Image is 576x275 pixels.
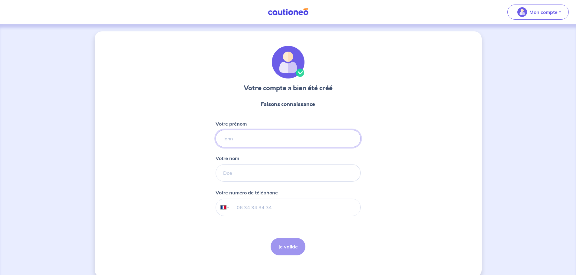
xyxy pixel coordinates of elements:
img: illu_account_valid_menu.svg [517,7,527,17]
input: Doe [216,164,361,182]
p: Votre numéro de téléphone [216,189,278,196]
h3: Votre compte a bien été créé [244,83,333,93]
p: Votre prénom [216,120,247,127]
p: Mon compte [529,8,558,16]
img: illu_account_valid.svg [272,46,304,78]
input: John [216,130,361,147]
img: Cautioneo [265,8,311,16]
button: illu_account_valid_menu.svgMon compte [507,5,569,20]
p: Votre nom [216,155,239,162]
input: 06 34 34 34 34 [229,199,360,216]
p: Faisons connaissance [261,100,315,108]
